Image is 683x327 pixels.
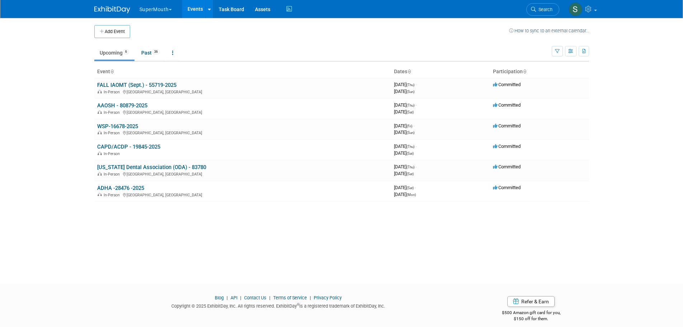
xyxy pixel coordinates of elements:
[416,144,417,149] span: -
[308,295,313,300] span: |
[473,305,589,322] div: $500 Amazon gift card for you,
[152,49,160,55] span: 36
[97,185,144,191] a: ADHA -28476 -2025
[416,102,417,108] span: -
[98,172,102,176] img: In-Person Event
[215,295,224,300] a: Blog
[97,82,176,88] a: FALL IAOMT (Sept.) - 55719-2025
[98,151,102,155] img: In-Person Event
[136,46,165,60] a: Past36
[394,123,414,129] span: [DATE]
[523,69,526,74] a: Sort by Participation Type
[94,66,391,78] th: Event
[97,164,206,170] a: [US_STATE] Dental Association (ODA) - 83780
[493,185,521,190] span: Committed
[416,82,417,87] span: -
[110,69,114,74] a: Sort by Event Name
[267,295,272,300] span: |
[238,295,243,300] span: |
[98,131,102,134] img: In-Person Event
[123,49,129,55] span: 6
[314,295,342,300] a: Privacy Policy
[104,151,122,156] span: In-Person
[407,90,414,94] span: (Sun)
[225,295,229,300] span: |
[407,69,411,74] a: Sort by Start Date
[297,303,299,307] sup: ®
[493,164,521,169] span: Committed
[394,82,417,87] span: [DATE]
[94,301,463,309] div: Copyright © 2025 ExhibitDay, Inc. All rights reserved. ExhibitDay is a registered trademark of Ex...
[97,130,388,135] div: [GEOGRAPHIC_DATA], [GEOGRAPHIC_DATA]
[416,164,417,169] span: -
[394,144,417,149] span: [DATE]
[493,82,521,87] span: Committed
[490,66,589,78] th: Participation
[509,28,589,33] a: How to sync to an external calendar...
[407,131,414,135] span: (Sun)
[407,103,414,107] span: (Thu)
[94,6,130,13] img: ExhibitDay
[493,123,521,129] span: Committed
[407,151,414,155] span: (Sat)
[394,130,414,135] span: [DATE]
[394,102,417,108] span: [DATE]
[407,124,412,128] span: (Fri)
[391,66,490,78] th: Dates
[473,316,589,322] div: $150 off for them.
[98,110,102,114] img: In-Person Event
[526,3,559,16] a: Search
[407,172,414,176] span: (Sat)
[394,150,414,156] span: [DATE]
[407,165,414,169] span: (Thu)
[407,193,416,197] span: (Mon)
[394,192,416,197] span: [DATE]
[97,109,388,115] div: [GEOGRAPHIC_DATA], [GEOGRAPHIC_DATA]
[104,172,122,177] span: In-Person
[493,144,521,149] span: Committed
[507,296,555,307] a: Refer & Earn
[98,193,102,196] img: In-Person Event
[98,90,102,93] img: In-Person Event
[97,102,147,109] a: AAOSH - 80879-2025
[407,145,414,149] span: (Thu)
[97,171,388,177] div: [GEOGRAPHIC_DATA], [GEOGRAPHIC_DATA]
[244,295,266,300] a: Contact Us
[97,89,388,94] div: [GEOGRAPHIC_DATA], [GEOGRAPHIC_DATA]
[536,7,552,12] span: Search
[104,193,122,197] span: In-Person
[394,109,414,115] span: [DATE]
[231,295,237,300] a: API
[407,83,414,87] span: (Thu)
[569,3,582,16] img: Samantha Meyers
[97,144,160,150] a: CAPD/ACDP - 19845-2025
[394,89,414,94] span: [DATE]
[104,131,122,135] span: In-Person
[94,25,130,38] button: Add Event
[97,123,138,130] a: WSP-16678-2025
[394,164,417,169] span: [DATE]
[407,186,414,190] span: (Sat)
[493,102,521,108] span: Committed
[97,192,388,197] div: [GEOGRAPHIC_DATA], [GEOGRAPHIC_DATA]
[394,171,414,176] span: [DATE]
[413,123,414,129] span: -
[273,295,307,300] a: Terms of Service
[415,185,416,190] span: -
[394,185,416,190] span: [DATE]
[104,110,122,115] span: In-Person
[104,90,122,94] span: In-Person
[94,46,134,60] a: Upcoming6
[407,110,414,114] span: (Sat)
